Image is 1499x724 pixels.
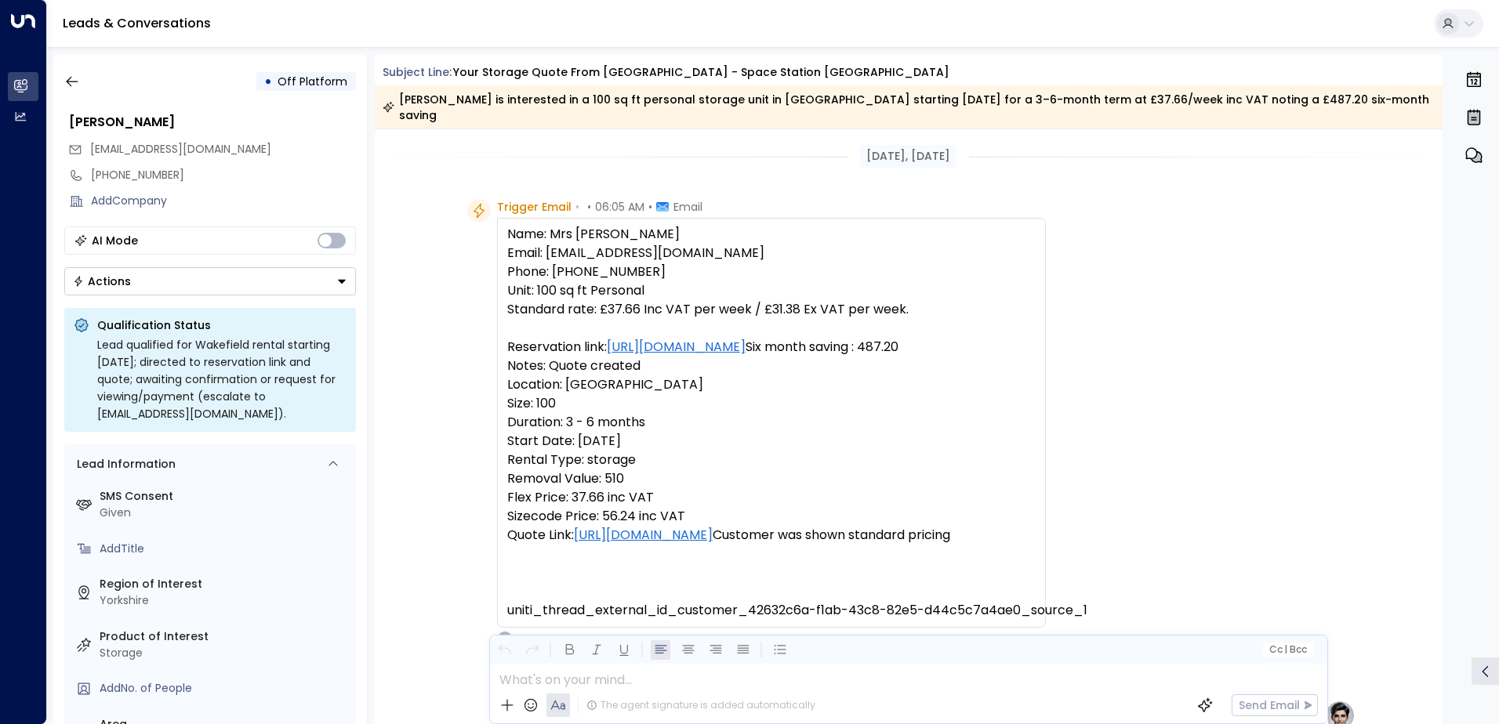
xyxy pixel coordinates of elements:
div: [DATE], [DATE] [860,145,956,168]
span: Cc Bcc [1269,644,1306,655]
span: • [587,199,591,215]
span: [EMAIL_ADDRESS][DOMAIN_NAME] [90,141,271,157]
span: Off Platform [278,74,347,89]
span: | [1284,644,1287,655]
span: warrika@hotmail.co.uk [90,141,271,157]
div: [PHONE_NUMBER] [91,167,356,183]
div: Given [100,505,350,521]
div: O [497,631,513,646]
button: Cc|Bcc [1262,643,1312,657]
div: AI Mode [92,233,138,248]
div: Storage [100,645,350,661]
div: Lead qualified for Wakefield rental starting [DATE]; directed to reservation link and quote; awai... [97,336,347,422]
div: AddNo. of People [100,680,350,697]
a: Leads & Conversations [63,14,211,32]
label: Product of Interest [100,628,350,645]
div: AddTitle [100,541,350,557]
label: SMS Consent [100,488,350,505]
p: Qualification Status [97,317,347,333]
span: 06:05 AM [595,199,644,215]
span: • [648,199,652,215]
span: Subject Line: [383,64,452,80]
div: AddCompany [91,193,356,209]
a: [URL][DOMAIN_NAME] [574,526,713,545]
div: The agent signature is added automatically [586,698,815,712]
div: Button group with a nested menu [64,267,356,295]
button: Actions [64,267,356,295]
a: [URL][DOMAIN_NAME] [607,338,746,357]
div: Your storage quote from [GEOGRAPHIC_DATA] - Space Station [GEOGRAPHIC_DATA] [453,64,949,81]
span: • [575,199,579,215]
div: Actions [73,274,131,288]
span: Email [673,199,702,215]
div: [PERSON_NAME] is interested in a 100 sq ft personal storage unit in [GEOGRAPHIC_DATA] starting [D... [383,92,1434,123]
span: Trigger Email [497,199,572,215]
label: Region of Interest [100,576,350,592]
button: Undo [495,640,514,660]
pre: Name: Mrs [PERSON_NAME] Email: [EMAIL_ADDRESS][DOMAIN_NAME] Phone: [PHONE_NUMBER] Unit: 100 sq ft... [507,225,1036,620]
div: Yorkshire [100,592,350,609]
div: [PERSON_NAME] [69,113,356,132]
button: Redo [522,640,542,660]
div: Lead Information [71,456,176,472]
div: • [264,67,272,96]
